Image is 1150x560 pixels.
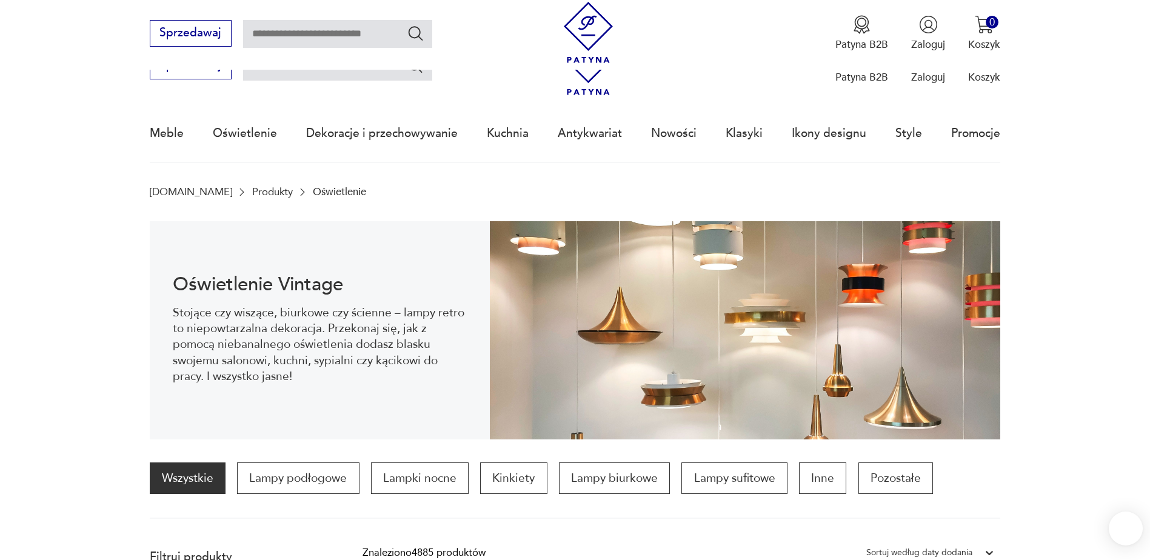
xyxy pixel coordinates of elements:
[407,57,424,75] button: Szukaj
[911,15,945,52] button: Zaloguj
[480,462,547,494] a: Kinkiety
[1109,512,1143,545] iframe: Smartsupp widget button
[150,186,232,198] a: [DOMAIN_NAME]
[895,105,922,161] a: Style
[968,15,1000,52] button: 0Koszyk
[968,70,1000,84] p: Koszyk
[252,186,293,198] a: Produkty
[407,24,424,42] button: Szukaj
[487,105,529,161] a: Kuchnia
[975,15,994,34] img: Ikona koszyka
[852,15,871,34] img: Ikona medalu
[951,105,1000,161] a: Promocje
[173,276,467,293] h1: Oświetlenie Vintage
[150,29,232,39] a: Sprzedawaj
[371,462,469,494] a: Lampki nocne
[150,20,232,47] button: Sprzedawaj
[306,105,458,161] a: Dekoracje i przechowywanie
[150,62,232,72] a: Sprzedawaj
[835,70,888,84] p: Patyna B2B
[651,105,697,161] a: Nowości
[558,2,619,63] img: Patyna - sklep z meblami i dekoracjami vintage
[490,221,1000,439] img: Oświetlenie
[150,462,226,494] a: Wszystkie
[919,15,938,34] img: Ikonka użytkownika
[150,105,184,161] a: Meble
[726,105,763,161] a: Klasyki
[313,186,366,198] p: Oświetlenie
[559,462,670,494] a: Lampy biurkowe
[213,105,277,161] a: Oświetlenie
[911,38,945,52] p: Zaloguj
[968,38,1000,52] p: Koszyk
[835,15,888,52] a: Ikona medaluPatyna B2B
[558,105,622,161] a: Antykwariat
[835,38,888,52] p: Patyna B2B
[173,305,467,385] p: Stojące czy wiszące, biurkowe czy ścienne – lampy retro to niepowtarzalna dekoracja. Przekonaj si...
[792,105,866,161] a: Ikony designu
[681,462,787,494] a: Lampy sufitowe
[911,70,945,84] p: Zaloguj
[799,462,846,494] a: Inne
[858,462,933,494] a: Pozostałe
[835,15,888,52] button: Patyna B2B
[986,16,998,28] div: 0
[237,462,359,494] a: Lampy podłogowe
